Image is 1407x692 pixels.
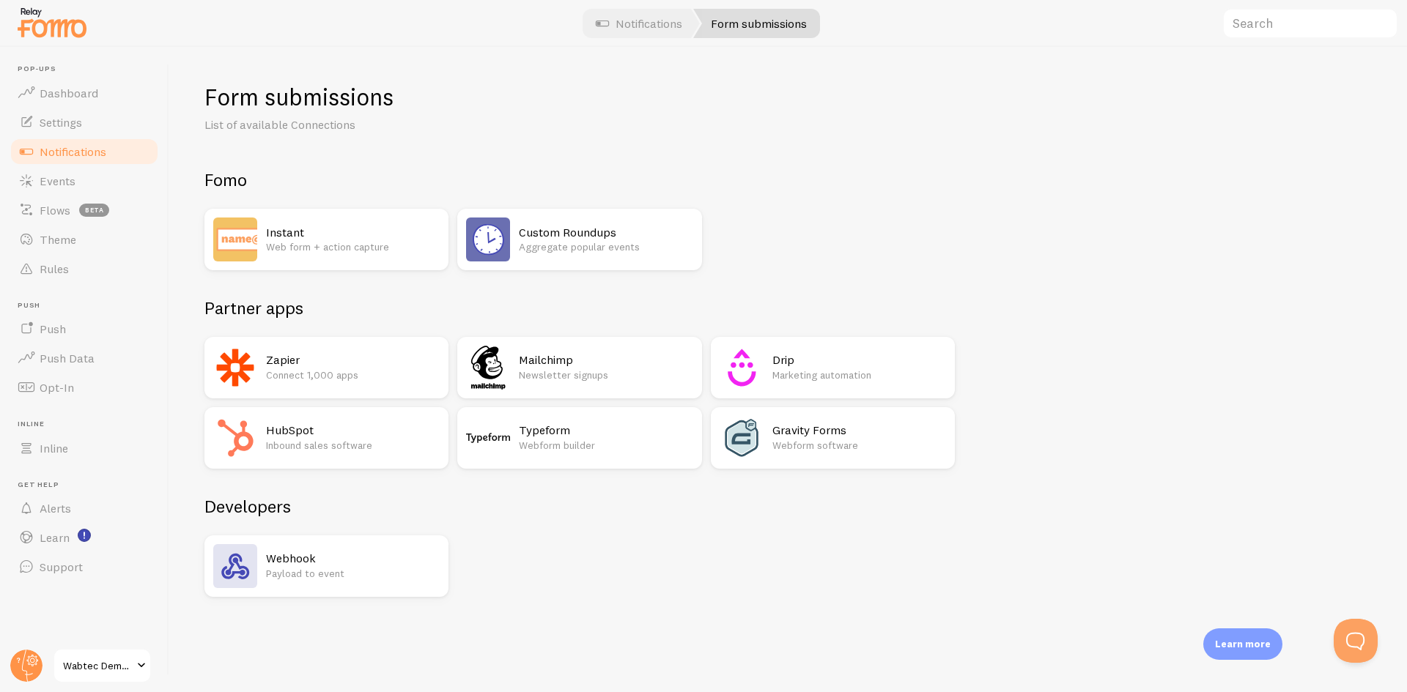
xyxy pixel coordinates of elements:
span: Events [40,174,75,188]
a: Learn [9,523,160,552]
div: Learn more [1203,628,1282,660]
h2: Fomo [204,168,955,191]
span: Wabtec Demo Site [63,657,133,674]
img: Drip [720,346,764,390]
img: Gravity Forms [720,416,764,460]
h2: HubSpot [266,423,440,438]
img: Custom Roundups [466,217,510,261]
span: Dashboard [40,86,98,100]
span: Rules [40,261,69,276]
span: Push Data [40,351,95,365]
img: Mailchimp [466,346,510,390]
span: beta [79,204,109,217]
h2: Zapier [266,352,440,368]
a: Events [9,166,160,196]
span: Inline [18,420,160,429]
p: Web form + action capture [266,239,440,254]
a: Support [9,552,160,581]
h2: Drip [772,352,946,368]
img: HubSpot [213,416,257,460]
img: Webhook [213,544,257,588]
p: Aggregate popular events [519,239,693,254]
p: Learn more [1215,637,1271,651]
span: Settings [40,115,82,130]
p: Payload to event [266,566,440,581]
iframe: Help Scout Beacon - Open [1334,619,1378,663]
span: Pop-ups [18,64,160,74]
span: Inline [40,441,68,455]
span: Alerts [40,501,71,516]
h2: Developers [204,495,955,518]
span: Push [40,321,66,336]
a: Notifications [9,137,160,166]
span: Learn [40,530,70,545]
a: Inline [9,434,160,463]
span: Opt-In [40,380,74,395]
h2: Typeform [519,423,693,438]
p: Inbound sales software [266,438,440,453]
p: Marketing automation [772,368,946,382]
span: Push [18,301,160,310]
img: Typeform [466,416,510,460]
a: Wabtec Demo Site [53,648,152,683]
h2: Mailchimp [519,352,693,368]
h2: Partner apps [204,297,955,319]
h2: Webhook [266,551,440,566]
a: Theme [9,225,160,254]
a: Dashboard [9,78,160,108]
a: Opt-In [9,373,160,402]
img: fomo-relay-logo-orange.svg [15,4,89,41]
h2: Instant [266,225,440,240]
span: Get Help [18,480,160,490]
a: Push [9,314,160,343]
a: Flows beta [9,196,160,225]
p: Connect 1,000 apps [266,368,440,382]
p: Newsletter signups [519,368,693,382]
p: Webform software [772,438,946,453]
p: List of available Connections [204,116,556,133]
a: Settings [9,108,160,137]
h1: Form submissions [204,82,1372,112]
span: Support [40,559,83,574]
h2: Gravity Forms [772,423,946,438]
img: Instant [213,217,257,261]
span: Flows [40,203,70,217]
span: Theme [40,232,76,247]
a: Rules [9,254,160,283]
a: Push Data [9,343,160,373]
span: Notifications [40,144,106,159]
svg: <p>Watch New Feature Tutorials!</p> [78,529,91,542]
h2: Custom Roundups [519,225,693,240]
img: Zapier [213,346,257,390]
a: Alerts [9,494,160,523]
p: Webform builder [519,438,693,453]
